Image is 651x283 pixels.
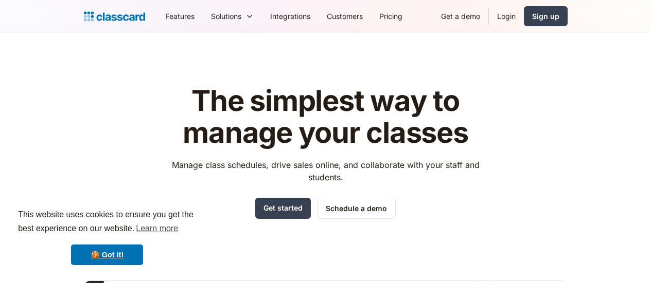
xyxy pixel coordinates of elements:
[157,5,203,28] a: Features
[71,244,143,265] a: dismiss cookie message
[317,198,396,219] a: Schedule a demo
[489,5,524,28] a: Login
[211,11,241,22] div: Solutions
[8,199,206,275] div: cookieconsent
[203,5,262,28] div: Solutions
[433,5,488,28] a: Get a demo
[134,221,180,236] a: learn more about cookies
[18,209,196,236] span: This website uses cookies to ensure you get the best experience on our website.
[84,9,145,24] a: home
[162,85,489,148] h1: The simplest way to manage your classes
[371,5,411,28] a: Pricing
[319,5,371,28] a: Customers
[262,5,319,28] a: Integrations
[162,159,489,183] p: Manage class schedules, drive sales online, and collaborate with your staff and students.
[532,11,559,22] div: Sign up
[255,198,311,219] a: Get started
[524,6,568,26] a: Sign up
